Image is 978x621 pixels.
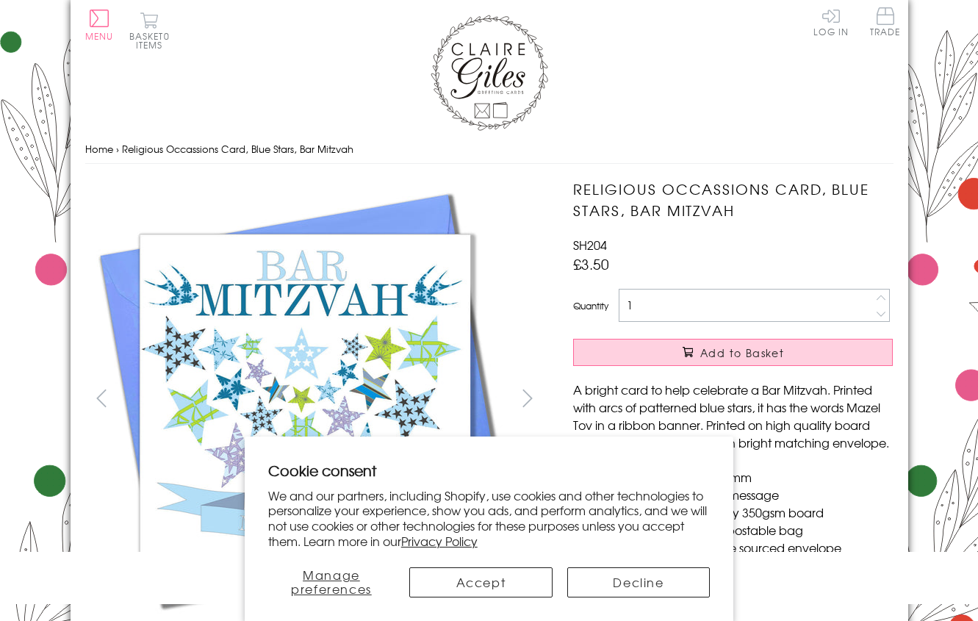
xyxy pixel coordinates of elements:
[85,142,113,156] a: Home
[136,29,170,51] span: 0 items
[268,460,711,481] h2: Cookie consent
[573,299,608,312] label: Quantity
[129,12,170,49] button: Basket0 items
[511,381,544,414] button: next
[116,142,119,156] span: ›
[813,7,849,36] a: Log In
[588,468,893,486] li: Dimensions: 150mm x 150mm
[588,486,893,503] li: Blank inside for your own message
[85,381,118,414] button: prev
[291,566,372,597] span: Manage preferences
[85,134,893,165] nav: breadcrumbs
[573,179,893,221] h1: Religious Occassions Card, Blue Stars, Bar Mitzvah
[122,142,353,156] span: Religious Occassions Card, Blue Stars, Bar Mitzvah
[85,179,526,620] img: Religious Occassions Card, Blue Stars, Bar Mitzvah
[870,7,901,36] span: Trade
[700,345,784,360] span: Add to Basket
[409,567,553,597] button: Accept
[401,532,478,550] a: Privacy Policy
[588,539,893,556] li: With matching sustainable sourced envelope
[573,236,607,254] span: SH204
[85,29,114,43] span: Menu
[85,10,114,40] button: Menu
[268,567,395,597] button: Manage preferences
[870,7,901,39] a: Trade
[588,503,893,521] li: Printed in the U.K on quality 350gsm board
[268,488,711,549] p: We and our partners, including Shopify, use cookies and other technologies to personalize your ex...
[573,381,893,451] p: A bright card to help celebrate a Bar Mitzvah. Printed with arcs of patterned blue stars, it has ...
[431,15,548,131] img: Claire Giles Greetings Cards
[588,521,893,539] li: Comes wrapped in Compostable bag
[573,254,609,274] span: £3.50
[573,339,893,366] button: Add to Basket
[567,567,711,597] button: Decline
